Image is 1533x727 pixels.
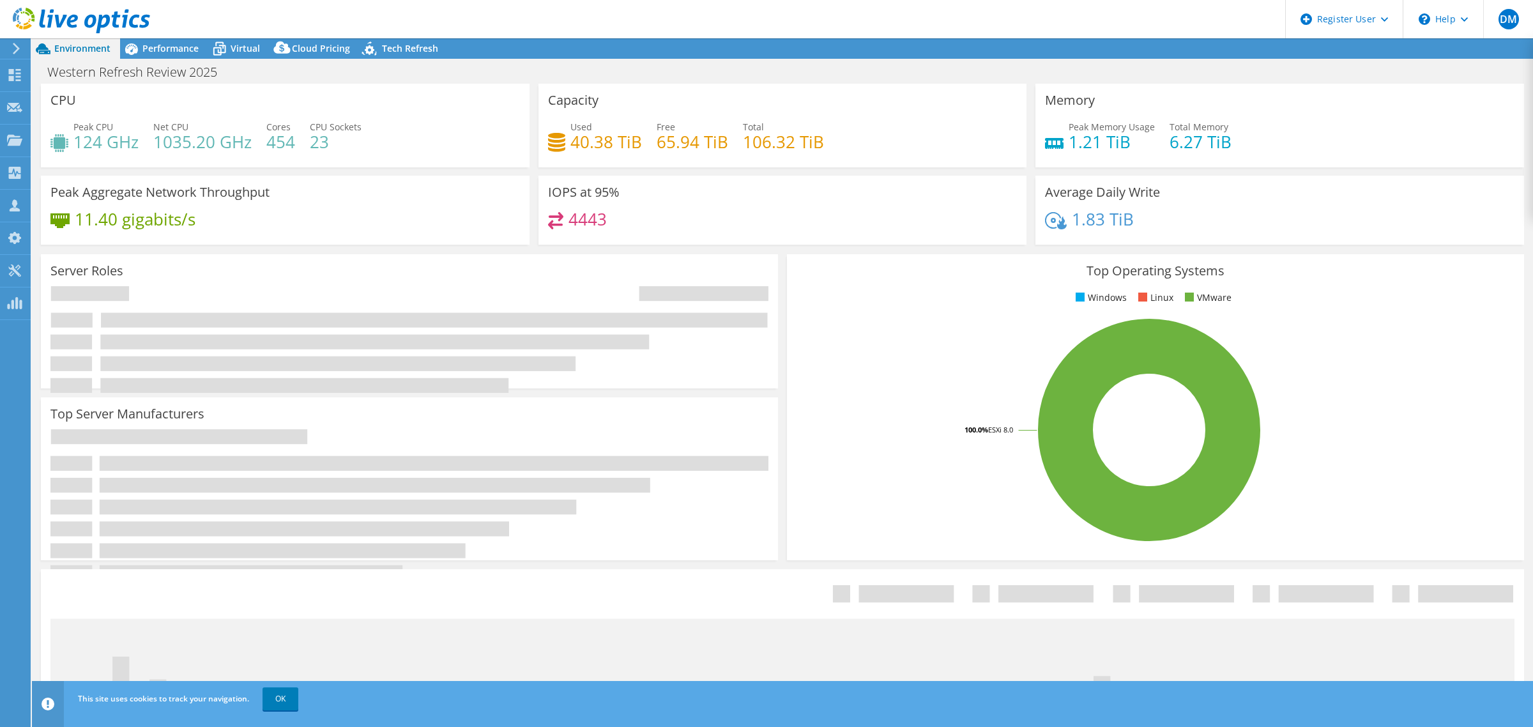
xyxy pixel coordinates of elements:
[1170,121,1228,133] span: Total Memory
[965,425,988,434] tspan: 100.0%
[1499,9,1519,29] span: DM
[50,185,270,199] h3: Peak Aggregate Network Throughput
[1135,291,1173,305] li: Linux
[310,121,362,133] span: CPU Sockets
[50,264,123,278] h3: Server Roles
[78,693,249,704] span: This site uses cookies to track your navigation.
[42,65,237,79] h1: Western Refresh Review 2025
[743,135,824,149] h4: 106.32 TiB
[1069,135,1155,149] h4: 1.21 TiB
[657,121,675,133] span: Free
[266,121,291,133] span: Cores
[231,42,260,54] span: Virtual
[548,185,620,199] h3: IOPS at 95%
[73,121,113,133] span: Peak CPU
[657,135,728,149] h4: 65.94 TiB
[988,425,1013,434] tspan: ESXi 8.0
[548,93,599,107] h3: Capacity
[1069,121,1155,133] span: Peak Memory Usage
[1072,291,1127,305] li: Windows
[75,212,195,226] h4: 11.40 gigabits/s
[570,121,592,133] span: Used
[1170,135,1232,149] h4: 6.27 TiB
[743,121,764,133] span: Total
[570,135,642,149] h4: 40.38 TiB
[797,264,1514,278] h3: Top Operating Systems
[1182,291,1232,305] li: VMware
[1072,212,1134,226] h4: 1.83 TiB
[153,121,188,133] span: Net CPU
[1419,13,1430,25] svg: \n
[50,93,76,107] h3: CPU
[382,42,438,54] span: Tech Refresh
[1045,93,1095,107] h3: Memory
[142,42,199,54] span: Performance
[1045,185,1160,199] h3: Average Daily Write
[568,212,607,226] h4: 4443
[310,135,362,149] h4: 23
[153,135,252,149] h4: 1035.20 GHz
[266,135,295,149] h4: 454
[73,135,139,149] h4: 124 GHz
[292,42,350,54] span: Cloud Pricing
[263,687,298,710] a: OK
[50,407,204,421] h3: Top Server Manufacturers
[54,42,111,54] span: Environment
